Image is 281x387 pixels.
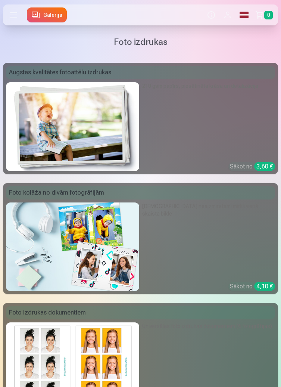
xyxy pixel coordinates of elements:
div: [DEMOGRAPHIC_DATA] neaizmirstami mirkļi vienā skaistā bildē [142,202,275,248]
h1: Foto izdrukas [9,36,272,48]
a: Galerija [27,7,67,22]
div: Sākot no [230,282,275,291]
span: 0 [264,11,273,19]
a: Global [236,4,252,25]
div: 4,10 € [254,282,275,291]
img: Foto kolāža no divām fotogrāfijām [6,202,139,291]
a: Foto kolāža no divām fotogrāfijāmFoto kolāža no divām fotogrāfijām[DEMOGRAPHIC_DATA] neaizmirstam... [3,183,278,294]
div: 3,60 € [254,162,275,171]
button: Profils [219,4,236,25]
div: 210 gsm papīrs, piesātināta krāsa un detalizācija [142,82,275,124]
div: Sākot no [230,162,275,171]
div: Foto izdrukas dokumentiem [6,306,275,319]
img: Augstas kvalitātes fotoattēlu izdrukas [6,82,139,171]
div: Universālas foto izdrukas dokumentiem (6 fotogrāfijas) [142,322,275,365]
div: Augstas kvalitātes fotoattēlu izdrukas [6,66,275,79]
a: Augstas kvalitātes fotoattēlu izdrukasAugstas kvalitātes fotoattēlu izdrukas210 gsm papīrs, piesā... [3,63,278,174]
a: Grozs0 [252,4,278,25]
div: Foto kolāža no divām fotogrāfijām [6,186,275,199]
button: Info [203,4,219,25]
